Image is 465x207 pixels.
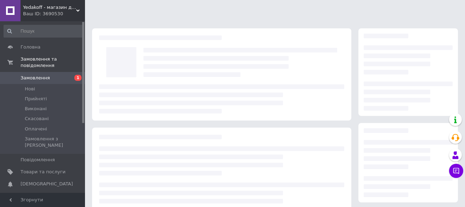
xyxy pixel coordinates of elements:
[23,11,85,17] div: Ваш ID: 3690530
[21,44,40,50] span: Головна
[25,136,83,149] span: Замовлення з [PERSON_NAME]
[25,126,47,132] span: Оплачені
[4,25,83,38] input: Пошук
[21,75,50,81] span: Замовлення
[74,75,81,81] span: 1
[23,4,76,11] span: Yedakoff - магазин для справжніх гурманів!
[449,164,463,178] button: Чат з покупцем
[21,157,55,163] span: Повідомлення
[25,106,47,112] span: Виконані
[25,86,35,92] span: Нові
[25,116,49,122] span: Скасовані
[21,181,73,187] span: [DEMOGRAPHIC_DATA]
[21,56,85,69] span: Замовлення та повідомлення
[21,169,66,175] span: Товари та послуги
[25,96,47,102] span: Прийняті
